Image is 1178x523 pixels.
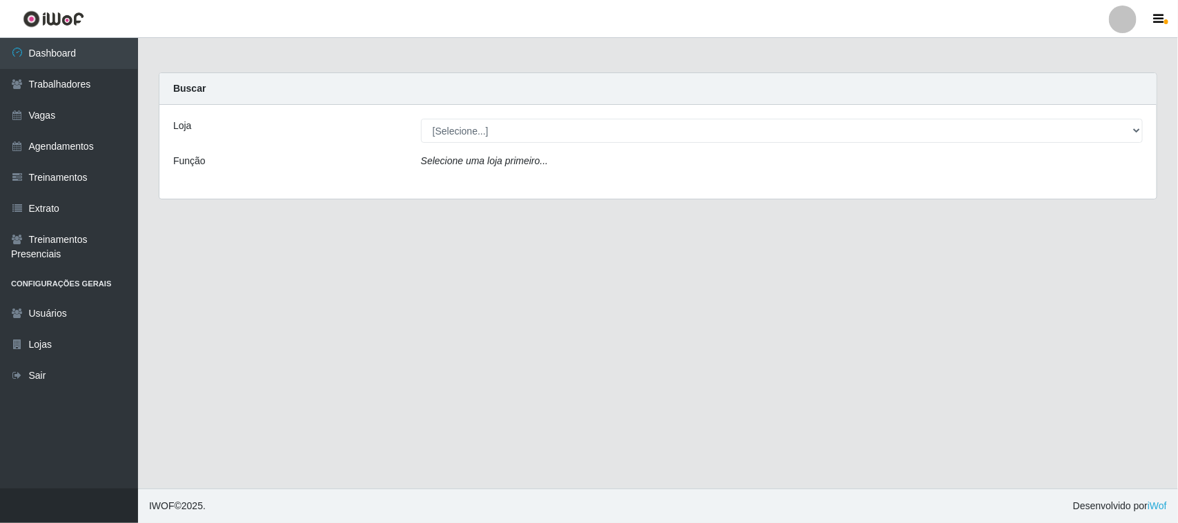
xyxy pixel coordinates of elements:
label: Função [173,154,206,168]
strong: Buscar [173,83,206,94]
span: Desenvolvido por [1073,499,1167,513]
span: © 2025 . [149,499,206,513]
a: iWof [1148,500,1167,511]
label: Loja [173,119,191,133]
img: CoreUI Logo [23,10,84,28]
span: IWOF [149,500,175,511]
i: Selecione uma loja primeiro... [421,155,548,166]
